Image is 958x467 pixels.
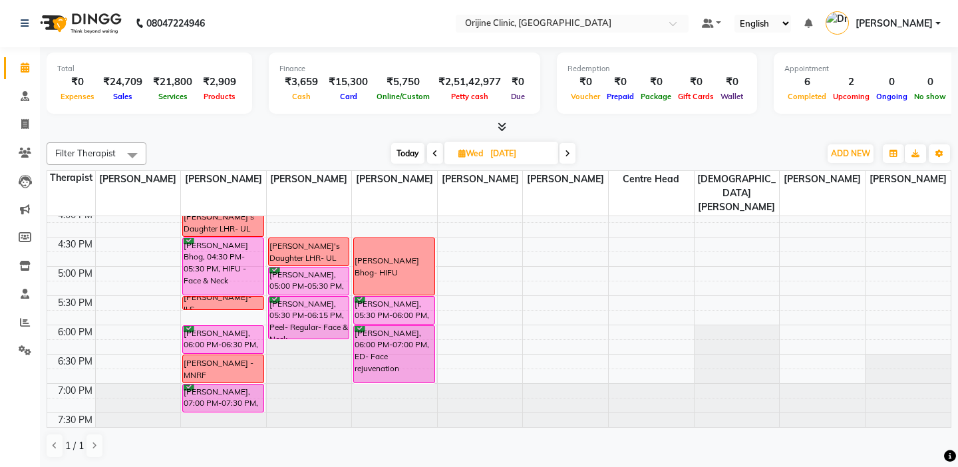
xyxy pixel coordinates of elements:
div: ₹15,300 [323,75,373,90]
div: Therapist [47,171,95,185]
div: 5:30 PM [55,296,95,310]
span: [PERSON_NAME] [523,171,608,188]
span: Cash [289,92,314,101]
span: [PERSON_NAME] [96,171,181,188]
span: Upcoming [830,92,873,101]
div: 0 [911,75,949,90]
span: ADD NEW [831,148,870,158]
span: Petty cash [448,92,492,101]
span: [PERSON_NAME] [866,171,951,188]
div: ₹21,800 [148,75,198,90]
div: ₹0 [675,75,717,90]
div: Total [57,63,241,75]
div: ₹5,750 [373,75,433,90]
span: Voucher [567,92,603,101]
span: [PERSON_NAME] [856,17,933,31]
span: Today [391,143,424,164]
span: 1 / 1 [65,439,84,453]
span: Wallet [717,92,746,101]
span: Card [337,92,361,101]
div: [PERSON_NAME], 06:00 PM-06:30 PM, Medical Follow up [183,326,263,353]
span: No show [911,92,949,101]
button: ADD NEW [828,144,874,163]
span: Products [200,92,239,101]
span: Package [637,92,675,101]
div: Redemption [567,63,746,75]
span: Expenses [57,92,98,101]
span: Filter Therapist [55,148,116,158]
div: 7:30 PM [55,413,95,427]
div: 6:00 PM [55,325,95,339]
div: 4:30 PM [55,237,95,251]
div: [PERSON_NAME] Bhog, 04:30 PM-05:30 PM, HIFU - Face & Neck [183,238,263,295]
span: Centre Head [609,171,694,188]
div: [PERSON_NAME], 05:00 PM-05:30 PM, Intralesional Steroids Skin Medium [269,267,349,295]
b: 08047224946 [146,5,205,42]
div: ₹0 [506,75,530,90]
div: Appointment [784,63,949,75]
span: Completed [784,92,830,101]
img: logo [34,5,125,42]
div: ₹3,659 [279,75,323,90]
div: [PERSON_NAME]'s Daughter LHR- UL [184,211,262,235]
span: Online/Custom [373,92,433,101]
span: Due [508,92,528,101]
div: [PERSON_NAME] Bhog- HIFU [355,255,433,279]
div: ₹0 [717,75,746,90]
div: 0 [873,75,911,90]
div: 6 [784,75,830,90]
div: [PERSON_NAME] - MNRF [184,357,262,381]
div: [PERSON_NAME], 06:00 PM-07:00 PM, ED- Face rejuvenation [354,326,434,383]
span: [PERSON_NAME] [352,171,437,188]
span: [PERSON_NAME] [181,171,266,188]
div: ₹0 [603,75,637,90]
span: Wed [455,148,486,158]
div: [PERSON_NAME]'s Daughter LHR- UL [269,240,348,264]
span: [PERSON_NAME] [267,171,352,188]
span: Ongoing [873,92,911,101]
span: Prepaid [603,92,637,101]
div: 2 [830,75,873,90]
div: 6:30 PM [55,355,95,369]
span: [DEMOGRAPHIC_DATA][PERSON_NAME] [695,171,780,216]
div: ₹0 [57,75,98,90]
div: [PERSON_NAME]- ILS [184,291,262,315]
div: Finance [279,63,530,75]
span: Gift Cards [675,92,717,101]
div: [PERSON_NAME], 05:30 PM-06:15 PM, Peel- Regular- Face & Neck [269,297,349,339]
div: ₹2,51,42,977 [433,75,506,90]
input: 2025-09-10 [486,144,553,164]
div: [PERSON_NAME], 05:30 PM-06:00 PM, LHR - Women Upper Lip [354,297,434,324]
div: ₹0 [637,75,675,90]
span: [PERSON_NAME] [780,171,865,188]
div: ₹24,709 [98,75,148,90]
img: Dr. Kritu Bhandari [826,11,849,35]
div: ₹0 [567,75,603,90]
span: Services [155,92,191,101]
div: 7:00 PM [55,384,95,398]
div: [PERSON_NAME], 07:00 PM-07:30 PM, Medical Follow up [183,385,263,412]
div: ₹2,909 [198,75,241,90]
div: 5:00 PM [55,267,95,281]
span: Sales [110,92,136,101]
span: [PERSON_NAME] [438,171,523,188]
